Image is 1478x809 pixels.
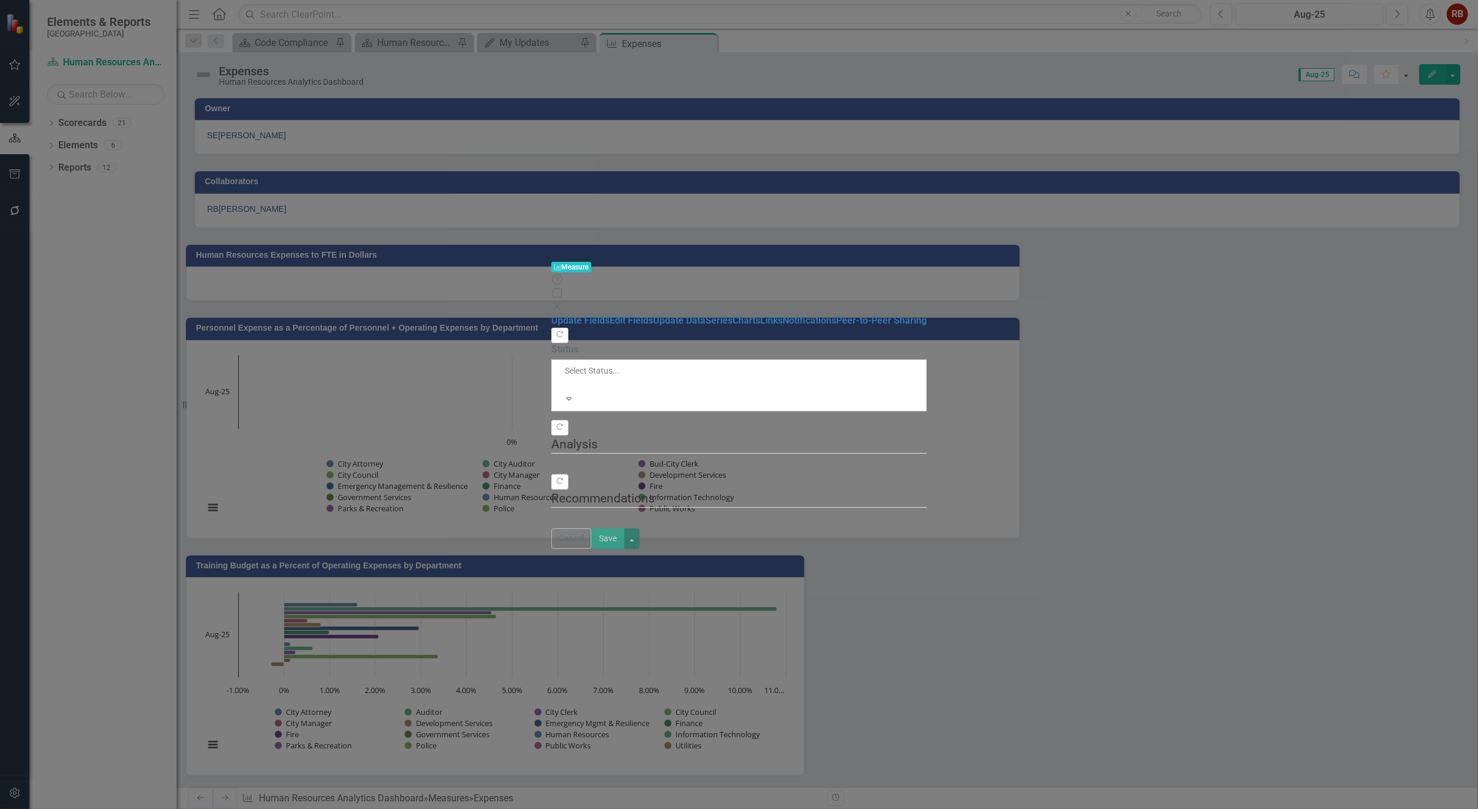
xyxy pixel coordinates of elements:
button: Cancel [551,528,591,549]
a: Update Fields [551,315,610,326]
button: Save [591,528,624,549]
div: Select Status... [565,365,913,377]
a: Notifications [783,315,836,326]
legend: Analysis [551,435,927,454]
a: Charts [733,315,760,326]
a: Update Data [653,315,705,326]
span: Measure [551,262,591,273]
a: Edit Fields [610,315,653,326]
label: Status [551,343,927,357]
legend: Recommendations [551,490,927,508]
a: Links [760,315,783,326]
a: Peer-to-Peer Sharing [836,315,927,326]
a: Series [705,315,733,326]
